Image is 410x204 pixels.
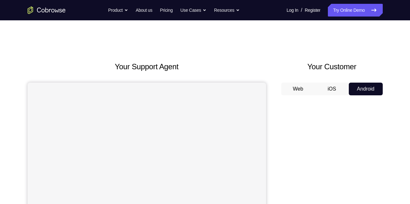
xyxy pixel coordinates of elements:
[28,61,266,72] h2: Your Support Agent
[281,61,383,72] h2: Your Customer
[214,4,240,17] button: Resources
[315,83,349,95] button: iOS
[108,4,128,17] button: Product
[180,4,206,17] button: Use Cases
[328,4,382,17] a: Try Online Demo
[281,83,315,95] button: Web
[301,6,302,14] span: /
[136,4,152,17] a: About us
[160,4,172,17] a: Pricing
[28,6,66,14] a: Go to the home page
[287,4,298,17] a: Log In
[349,83,383,95] button: Android
[305,4,320,17] a: Register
